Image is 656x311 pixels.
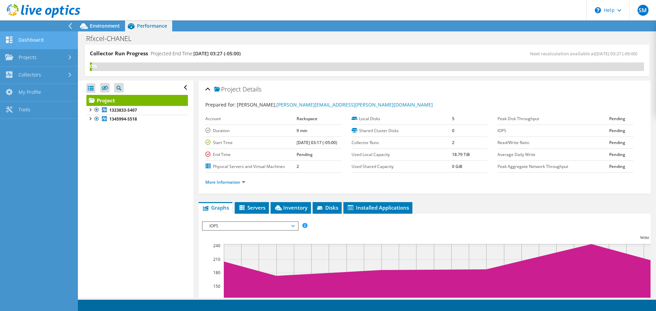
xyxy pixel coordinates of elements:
[595,7,601,13] svg: \n
[137,23,167,29] span: Performance
[497,151,609,158] label: Average Daily Write
[202,204,229,211] span: Graphs
[452,152,470,157] b: 18.79 TiB
[297,164,299,169] b: 2
[497,139,609,146] label: Read/Write Ratio
[86,95,188,106] a: Project
[452,116,454,122] b: 5
[352,151,452,158] label: Used Local Capacity
[274,204,307,211] span: Inventory
[90,23,120,29] span: Environment
[86,115,188,124] a: 1345994-S518
[83,35,142,42] h1: Rfxcel-CHANEL
[205,179,245,185] a: More Information
[86,106,188,115] a: 1323833-S407
[205,127,297,134] label: Duration
[205,101,236,108] label: Prepared for:
[213,270,220,275] text: 180
[609,164,625,169] b: Pending
[530,51,641,57] span: Next recalculation available at
[347,204,409,211] span: Installed Applications
[609,152,625,157] b: Pending
[205,163,297,170] label: Physical Servers and Virtual Machines
[90,62,92,70] div: 0%
[193,50,241,57] span: [DATE] 03:27 (-05:00)
[352,115,452,122] label: Local Disks
[205,151,297,158] label: End Time
[237,101,433,108] span: [PERSON_NAME],
[497,127,609,134] label: IOPS
[609,116,625,122] b: Pending
[206,222,294,230] span: IOPS
[297,152,313,157] b: Pending
[109,107,137,113] b: 1323833-S407
[238,204,265,211] span: Servers
[609,128,625,133] b: Pending
[352,163,452,170] label: Used Shared Capacity
[243,85,261,93] span: Details
[297,116,317,122] b: Rackspace
[276,101,433,108] a: [PERSON_NAME][EMAIL_ADDRESS][PERSON_NAME][DOMAIN_NAME]
[214,86,241,93] span: Project
[151,50,241,57] h4: Projected End Time:
[497,115,609,122] label: Peak Disk Throughput
[205,139,297,146] label: Start Time
[452,140,454,145] b: 2
[213,297,220,302] text: 120
[316,204,338,211] span: Disks
[297,128,307,133] b: 9 min
[213,243,220,249] text: 240
[352,139,452,146] label: Collector Runs
[213,283,220,289] text: 150
[205,115,297,122] label: Account
[452,128,454,133] b: 0
[638,5,648,16] span: SM
[109,116,137,122] b: 1345994-S518
[609,140,625,145] b: Pending
[352,127,452,134] label: Shared Cluster Disks
[497,163,609,170] label: Peak Aggregate Network Throughput
[452,164,462,169] b: 0 GiB
[213,256,220,262] text: 210
[297,140,337,145] b: [DATE] 03:17 (-05:00)
[595,51,637,57] span: [DATE] 03:27 (-05:00)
